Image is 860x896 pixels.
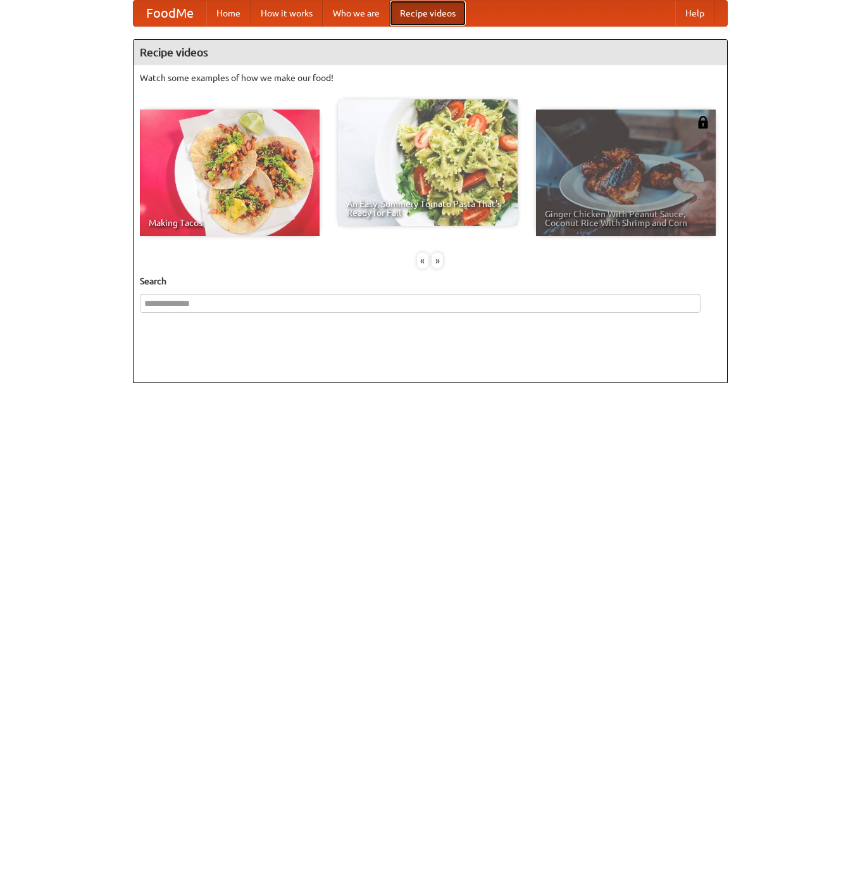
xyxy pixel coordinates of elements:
h4: Recipe videos [134,40,727,65]
a: Home [206,1,251,26]
div: « [417,253,428,268]
a: Making Tacos [140,110,320,236]
a: FoodMe [134,1,206,26]
img: 483408.png [697,116,709,129]
div: » [432,253,443,268]
h5: Search [140,275,721,287]
a: Help [675,1,714,26]
a: An Easy, Summery Tomato Pasta That's Ready for Fall [338,99,518,226]
p: Watch some examples of how we make our food! [140,72,721,84]
span: An Easy, Summery Tomato Pasta That's Ready for Fall [347,199,509,217]
a: Recipe videos [390,1,466,26]
a: How it works [251,1,323,26]
span: Making Tacos [149,218,311,227]
a: Who we are [323,1,390,26]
